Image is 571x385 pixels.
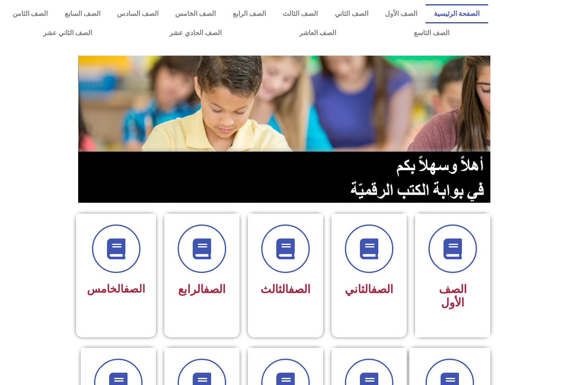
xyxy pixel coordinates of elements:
a: الصف السابع [56,4,108,23]
a: الصف الأول [377,4,426,23]
a: الصف التاسع [375,23,488,43]
a: الصف [371,283,393,296]
a: الصف السادس [109,4,167,23]
a: الصف الثالث [274,4,326,23]
a: الصف الرابع [224,4,274,23]
a: الصف [204,283,226,296]
a: الصف الحادي عشر [131,23,261,43]
a: الصف [124,283,145,295]
a: الصف الثاني عشر [4,23,131,43]
span: الرابع [178,283,226,296]
a: الصف العاشر [260,23,375,43]
span: الثاني [345,283,393,296]
a: الصف [288,283,311,296]
a: الصف الثامن [4,4,56,23]
a: الصفحة الرئيسية [426,4,488,23]
a: الصف الثاني [326,4,376,23]
span: الصف الأول [439,283,467,309]
span: الخامس [87,283,145,295]
span: الثالث [260,283,311,296]
a: الصف الخامس [167,4,224,23]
